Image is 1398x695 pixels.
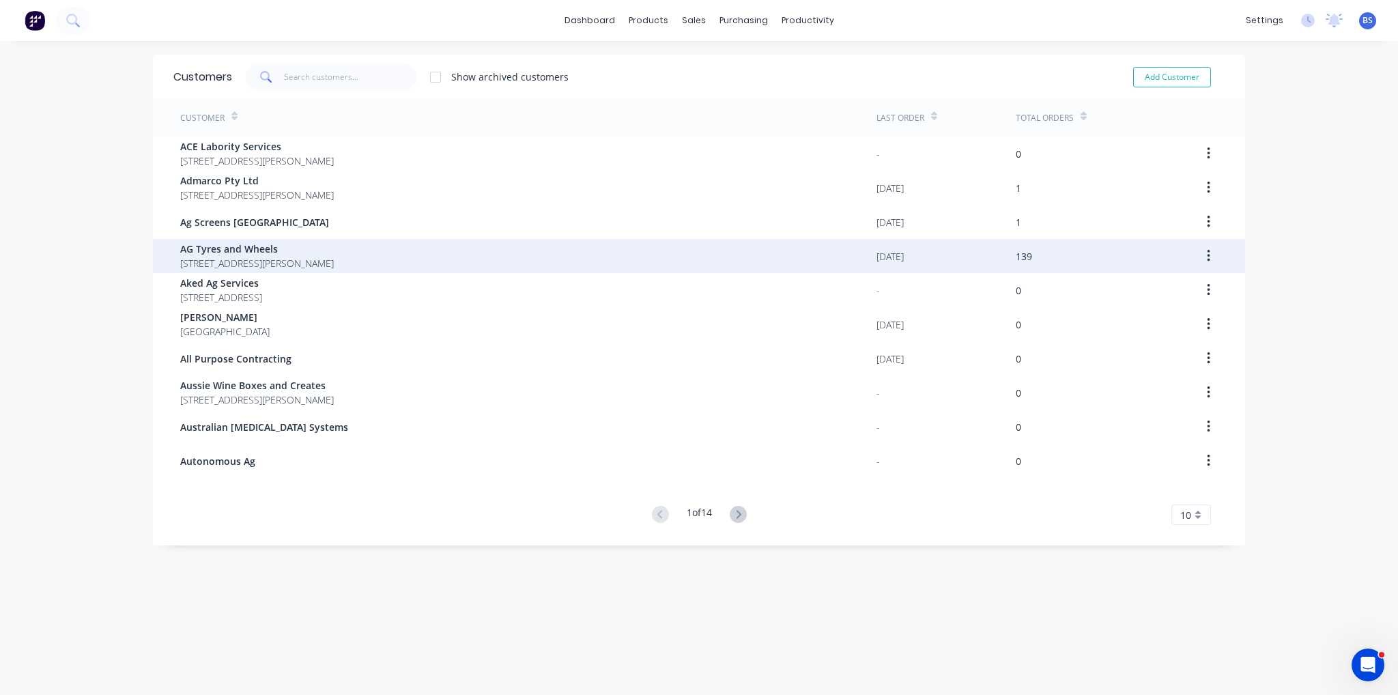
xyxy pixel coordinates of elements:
[180,256,334,270] span: [STREET_ADDRESS][PERSON_NAME]
[622,10,675,31] div: products
[180,378,334,393] span: Aussie Wine Boxes and Creates
[1016,454,1021,468] div: 0
[1180,508,1191,522] span: 10
[876,317,904,332] div: [DATE]
[180,112,225,124] div: Customer
[284,63,417,91] input: Search customers...
[180,393,334,407] span: [STREET_ADDRESS][PERSON_NAME]
[180,290,262,304] span: [STREET_ADDRESS]
[180,324,270,339] span: [GEOGRAPHIC_DATA]
[876,420,880,434] div: -
[180,154,334,168] span: [STREET_ADDRESS][PERSON_NAME]
[876,283,880,298] div: -
[180,173,334,188] span: Admarco Pty Ltd
[675,10,713,31] div: sales
[180,310,270,324] span: [PERSON_NAME]
[1133,67,1211,87] button: Add Customer
[1352,649,1384,681] iframe: Intercom live chat
[1016,181,1021,195] div: 1
[876,215,904,229] div: [DATE]
[180,276,262,290] span: Aked Ag Services
[775,10,841,31] div: productivity
[180,188,334,202] span: [STREET_ADDRESS][PERSON_NAME]
[1016,147,1021,161] div: 0
[1016,215,1021,229] div: 1
[876,454,880,468] div: -
[558,10,622,31] a: dashboard
[1016,112,1074,124] div: Total Orders
[180,352,291,366] span: All Purpose Contracting
[876,249,904,264] div: [DATE]
[1016,352,1021,366] div: 0
[180,139,334,154] span: ACE Labority Services
[180,420,348,434] span: Australian [MEDICAL_DATA] Systems
[173,69,232,85] div: Customers
[1016,249,1032,264] div: 139
[713,10,775,31] div: purchasing
[25,10,45,31] img: Factory
[1016,420,1021,434] div: 0
[451,70,569,84] div: Show archived customers
[1239,10,1290,31] div: settings
[1016,317,1021,332] div: 0
[180,454,255,468] span: Autonomous Ag
[876,112,924,124] div: Last Order
[876,352,904,366] div: [DATE]
[180,215,329,229] span: Ag Screens [GEOGRAPHIC_DATA]
[1016,386,1021,400] div: 0
[876,386,880,400] div: -
[876,181,904,195] div: [DATE]
[687,505,712,525] div: 1 of 14
[876,147,880,161] div: -
[180,242,334,256] span: AG Tyres and Wheels
[1016,283,1021,298] div: 0
[1363,14,1373,27] span: BS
